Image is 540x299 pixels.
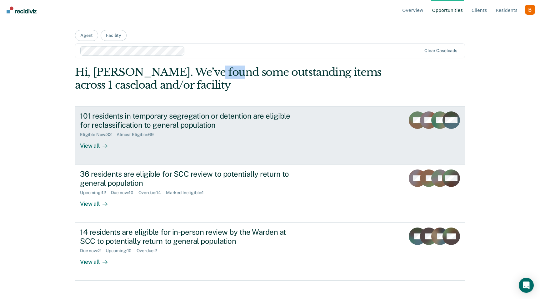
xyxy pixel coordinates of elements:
[75,66,387,91] div: Hi, [PERSON_NAME]. We’ve found some outstanding items across 1 caseload and/or facility
[80,169,299,188] div: 36 residents are eligible for SCC review to potentially return to general population
[117,132,159,137] div: Almost Eligible : 69
[80,228,299,246] div: 14 residents are eligible for in-person review by the Warden at SCC to potentially return to gene...
[137,248,162,253] div: Overdue : 2
[80,111,299,130] div: 101 residents in temporary segregation or detention are eligible for reclassification to general ...
[80,253,115,266] div: View all
[75,106,465,164] a: 101 residents in temporary segregation or detention are eligible for reclassification to general ...
[75,223,465,281] a: 14 residents are eligible for in-person review by the Warden at SCC to potentially return to gene...
[106,248,137,253] div: Upcoming : 10
[519,278,534,293] div: Open Intercom Messenger
[80,190,111,195] div: Upcoming : 12
[138,190,166,195] div: Overdue : 14
[101,30,127,41] button: Facility
[525,5,535,15] button: Profile dropdown button
[166,190,209,195] div: Marked Ineligible : 1
[111,190,139,195] div: Due now : 10
[80,132,117,137] div: Eligible Now : 32
[7,7,37,13] img: Recidiviz
[424,48,457,53] div: Clear caseloads
[80,137,115,149] div: View all
[75,164,465,223] a: 36 residents are eligible for SCC review to potentially return to general populationUpcoming:12Du...
[80,248,106,253] div: Due now : 2
[75,30,98,41] button: Agent
[80,195,115,208] div: View all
